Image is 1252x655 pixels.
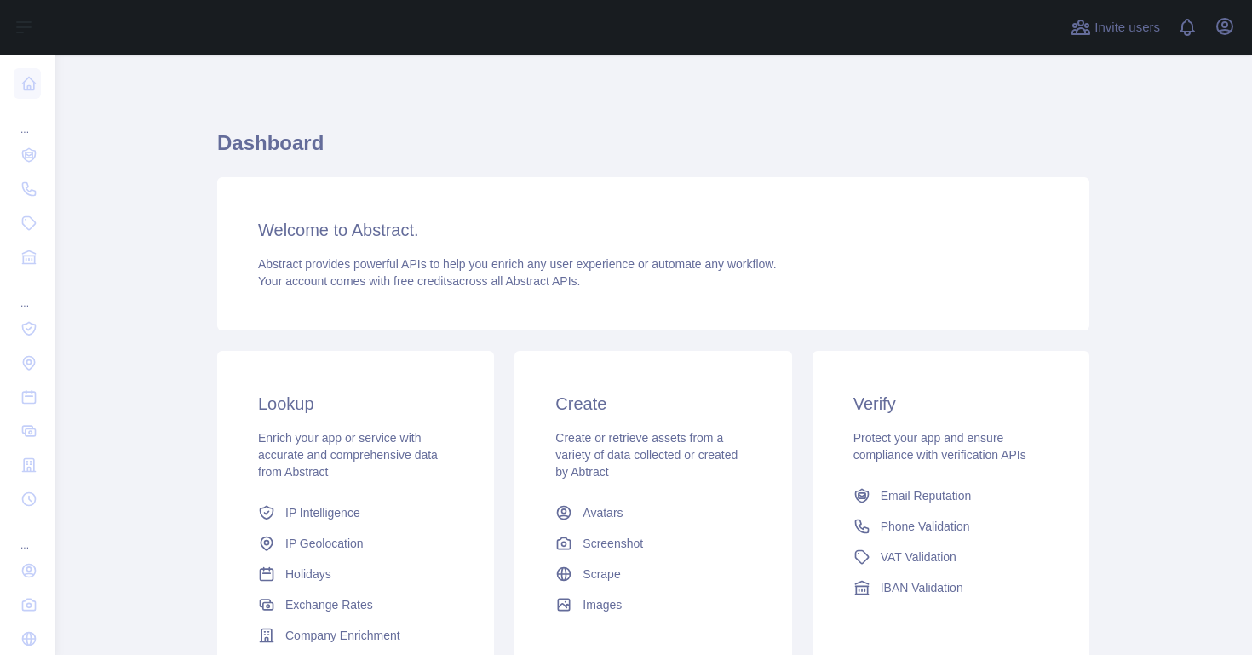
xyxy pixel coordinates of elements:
a: Phone Validation [847,511,1055,542]
a: Email Reputation [847,480,1055,511]
span: Abstract provides powerful APIs to help you enrich any user experience or automate any workflow. [258,257,777,271]
span: Images [583,596,622,613]
button: Invite users [1067,14,1163,41]
a: Images [548,589,757,620]
div: ... [14,518,41,552]
span: Phone Validation [881,518,970,535]
a: Exchange Rates [251,589,460,620]
span: Scrape [583,566,620,583]
div: ... [14,276,41,310]
span: Invite users [1094,18,1160,37]
span: Company Enrichment [285,627,400,644]
a: IBAN Validation [847,572,1055,603]
div: ... [14,102,41,136]
span: IBAN Validation [881,579,963,596]
span: IP Geolocation [285,535,364,552]
h3: Lookup [258,392,453,416]
span: Protect your app and ensure compliance with verification APIs [853,431,1026,462]
h3: Welcome to Abstract. [258,218,1048,242]
h3: Create [555,392,750,416]
span: Avatars [583,504,623,521]
span: free credits [393,274,452,288]
a: Screenshot [548,528,757,559]
span: IP Intelligence [285,504,360,521]
a: Scrape [548,559,757,589]
span: Enrich your app or service with accurate and comprehensive data from Abstract [258,431,438,479]
a: Company Enrichment [251,620,460,651]
span: Email Reputation [881,487,972,504]
a: Avatars [548,497,757,528]
span: Exchange Rates [285,596,373,613]
span: Screenshot [583,535,643,552]
h1: Dashboard [217,129,1089,170]
a: Holidays [251,559,460,589]
span: Create or retrieve assets from a variety of data collected or created by Abtract [555,431,738,479]
span: Holidays [285,566,331,583]
h3: Verify [853,392,1048,416]
span: VAT Validation [881,549,956,566]
span: Your account comes with across all Abstract APIs. [258,274,580,288]
a: IP Intelligence [251,497,460,528]
a: IP Geolocation [251,528,460,559]
a: VAT Validation [847,542,1055,572]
